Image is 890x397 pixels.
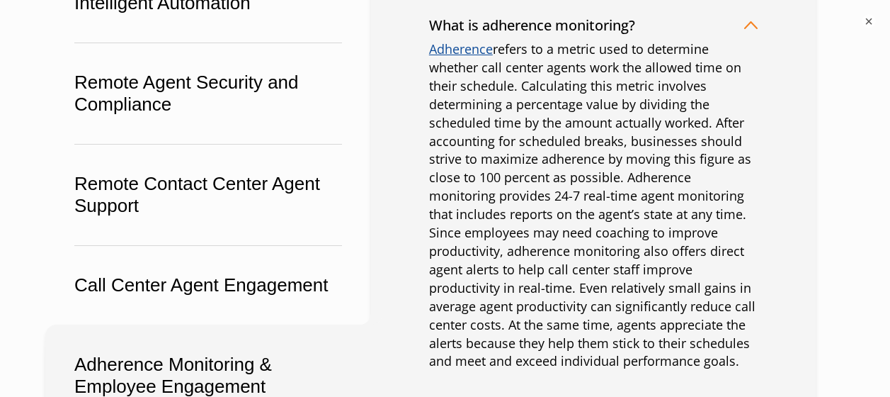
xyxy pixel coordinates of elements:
button: × [862,14,876,28]
button: Call Center Agent Engagement [45,245,371,325]
span: refers to a metric used to determine whether call center agents work the allowed time on their sc... [429,40,755,369]
button: Remote Contact Center Agent Support [45,144,371,246]
button: Remote Agent Security and Compliance [45,43,371,145]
